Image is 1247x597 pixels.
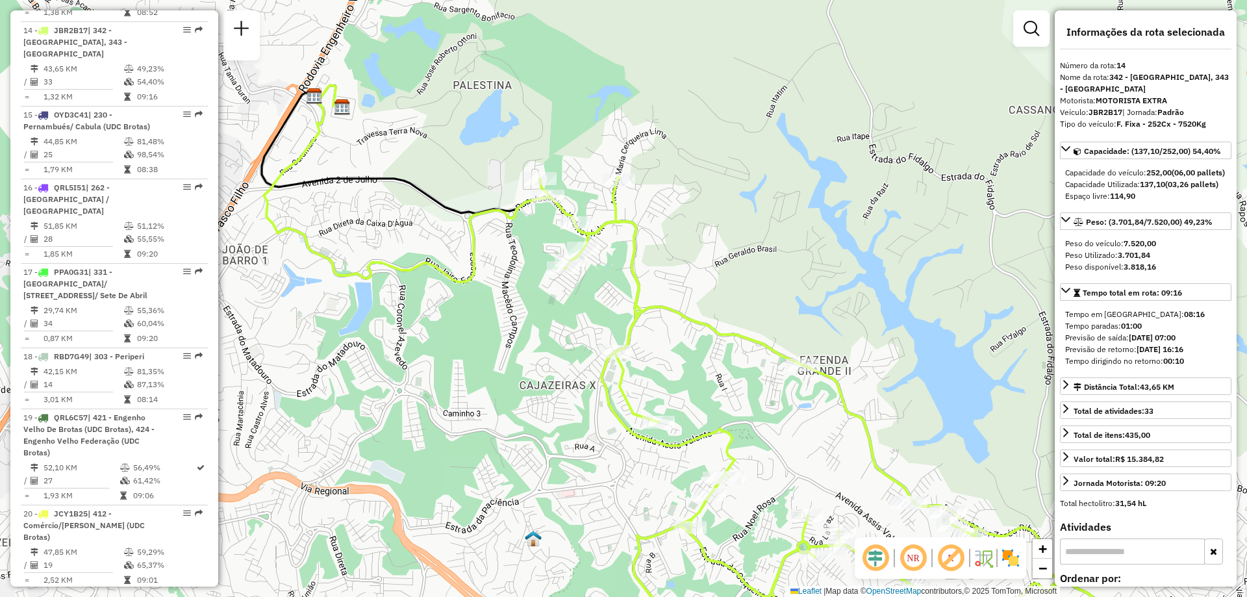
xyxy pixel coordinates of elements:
[973,548,994,568] img: Fluxo de ruas
[43,474,120,487] td: 27
[1124,262,1156,272] strong: 3.818,16
[23,233,30,246] td: /
[1060,162,1231,207] div: Capacidade: (137,10/252,00) 54,40%
[54,509,88,518] span: JCY1B25
[136,163,202,176] td: 08:38
[120,477,130,485] i: % de utilização da cubagem
[120,464,130,472] i: % de utilização do peso
[124,93,131,101] i: Tempo total em rota
[1122,107,1184,117] span: | Jornada:
[136,378,202,391] td: 87,13%
[43,461,120,474] td: 52,10 KM
[1116,60,1126,70] strong: 14
[23,25,127,58] span: 14 -
[1060,426,1231,443] a: Total de itens:435,00
[124,396,131,403] i: Tempo total em rota
[23,509,145,542] span: | 412 - Comércio/[PERSON_NAME] (UDC Brotas)
[1033,559,1052,578] a: Zoom out
[136,393,202,406] td: 08:14
[1137,344,1183,354] strong: [DATE] 16:16
[23,75,30,88] td: /
[43,332,123,345] td: 0,87 KM
[1121,321,1142,331] strong: 01:00
[23,378,30,391] td: /
[1124,238,1156,248] strong: 7.520,00
[1060,107,1231,118] div: Veículo:
[43,546,123,559] td: 47,85 KM
[1039,560,1047,576] span: −
[23,317,30,330] td: /
[1144,406,1153,416] strong: 33
[124,151,134,159] i: % de utilização da cubagem
[136,248,202,260] td: 09:20
[31,151,38,159] i: Total de Atividades
[1060,521,1231,533] h4: Atividades
[23,509,145,542] span: 20 -
[195,268,203,275] em: Rota exportada
[124,138,134,146] i: % de utilização do peso
[124,307,134,314] i: % de utilização do peso
[195,413,203,421] em: Rota exportada
[124,250,131,258] i: Tempo total em rota
[195,509,203,517] em: Rota exportada
[136,365,202,378] td: 81,35%
[31,477,38,485] i: Total de Atividades
[43,220,123,233] td: 51,85 KM
[124,166,131,173] i: Tempo total em rota
[1060,233,1231,278] div: Peso: (3.701,84/7.520,00) 49,23%
[1060,498,1231,509] div: Total hectolitro:
[132,489,195,502] td: 09:06
[132,474,195,487] td: 61,42%
[1065,249,1226,261] div: Peso Utilizado:
[23,559,30,572] td: /
[124,8,131,16] i: Tempo total em rota
[1146,168,1172,177] strong: 252,00
[1165,179,1218,189] strong: (03,26 pallets)
[1118,250,1150,260] strong: 3.701,84
[31,307,38,314] i: Distância Total
[1033,539,1052,559] a: Zoom in
[120,492,127,500] i: Tempo total em rota
[1060,26,1231,38] h4: Informações da rota selecionada
[195,110,203,118] em: Rota exportada
[43,233,123,246] td: 28
[43,135,123,148] td: 44,85 KM
[1065,332,1226,344] div: Previsão de saída:
[54,267,88,277] span: PPA0G31
[23,110,150,131] span: 15 -
[183,268,191,275] em: Opções
[1060,283,1231,301] a: Tempo total em rota: 09:16
[43,75,123,88] td: 33
[23,413,155,457] span: 19 -
[43,574,123,587] td: 2,52 KM
[1065,320,1226,332] div: Tempo paradas:
[43,6,123,19] td: 1,38 KM
[1074,381,1174,393] div: Distância Total:
[935,542,966,574] span: Exibir rótulo
[23,163,30,176] td: =
[124,576,131,584] i: Tempo total em rota
[136,62,202,75] td: 49,23%
[1065,179,1226,190] div: Capacidade Utilizada:
[23,332,30,345] td: =
[54,413,88,422] span: QRL6C57
[1060,570,1231,586] label: Ordenar por:
[136,148,202,161] td: 98,54%
[124,335,131,342] i: Tempo total em rota
[1060,474,1231,491] a: Jornada Motorista: 09:20
[43,317,123,330] td: 34
[195,352,203,360] em: Rota exportada
[124,561,134,569] i: % de utilização da cubagem
[1074,406,1153,416] span: Total de atividades:
[860,542,891,574] span: Ocultar deslocamento
[1129,333,1176,342] strong: [DATE] 07:00
[1060,142,1231,159] a: Capacidade: (137,10/252,00) 54,40%
[43,90,123,103] td: 1,32 KM
[1115,454,1164,464] strong: R$ 15.384,82
[866,587,922,596] a: OpenStreetMap
[1065,309,1226,320] div: Tempo em [GEOGRAPHIC_DATA]:
[31,138,38,146] i: Distância Total
[790,587,822,596] a: Leaflet
[1060,71,1231,95] div: Nome da rota:
[1065,261,1226,273] div: Peso disponível:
